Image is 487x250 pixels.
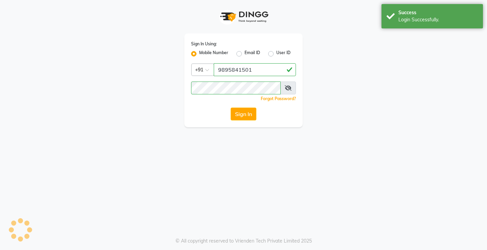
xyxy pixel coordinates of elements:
input: Username [191,82,281,94]
img: logo1.svg [216,7,271,27]
button: Sign In [231,108,256,120]
input: Username [214,63,296,76]
label: Email ID [245,50,260,58]
label: Sign In Using: [191,41,217,47]
label: User ID [276,50,291,58]
div: Success [398,9,478,16]
label: Mobile Number [199,50,228,58]
div: Login Successfully. [398,16,478,23]
a: Forgot Password? [261,96,296,101]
